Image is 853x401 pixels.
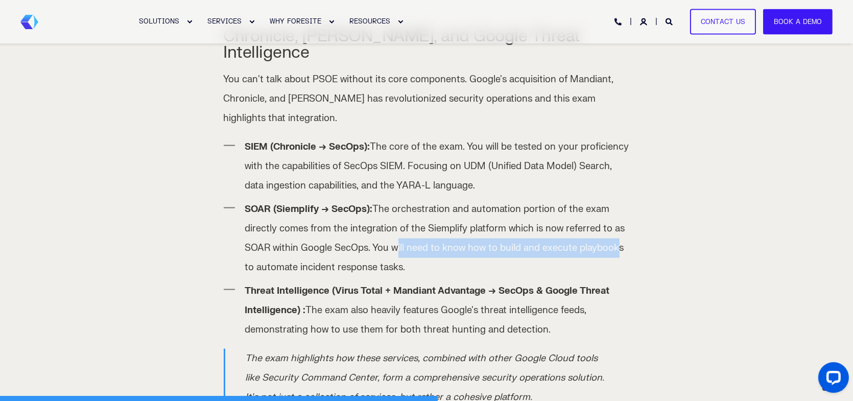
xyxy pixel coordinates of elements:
[245,200,630,277] li: The orchestration and automation portion of the exam directly comes from the integration of the S...
[245,141,370,153] strong: SIEM (Chronicle → SecOps):
[20,15,38,29] img: Foresite brand mark, a hexagon shape of blues with a directional arrow to the right hand side
[810,358,853,401] iframe: LiveChat chat widget
[270,17,321,26] span: WHY FORESITE
[249,19,255,25] div: Expand SERVICES
[349,17,390,26] span: RESOURCES
[245,203,373,215] strong: SOAR (Siemplify → SecOps):
[224,28,630,61] h3: Chronicle, [PERSON_NAME], and Google Threat Intelligence
[763,9,833,35] a: Book a Demo
[397,19,404,25] div: Expand RESOURCES
[640,17,649,26] a: Login
[245,281,630,340] li: The exam also heavily features Google's threat intelligence feeds, demonstrating how to use them ...
[245,285,610,316] strong: Threat Intelligence (Virus Total + Mandiant Advantage → SecOps & Google Threat Intelligence) :
[186,19,193,25] div: Expand SOLUTIONS
[20,15,38,29] a: Back to Home
[666,17,675,26] a: Open Search
[224,70,630,128] p: You can't talk about PSOE without its core components. Google's acquisition of Mandiant, Chronicl...
[139,17,179,26] span: SOLUTIONS
[690,9,756,35] a: Contact Us
[245,137,630,196] li: The core of the exam. You will be tested on your proficiency with the capabilities of SecOps SIEM...
[328,19,335,25] div: Expand WHY FORESITE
